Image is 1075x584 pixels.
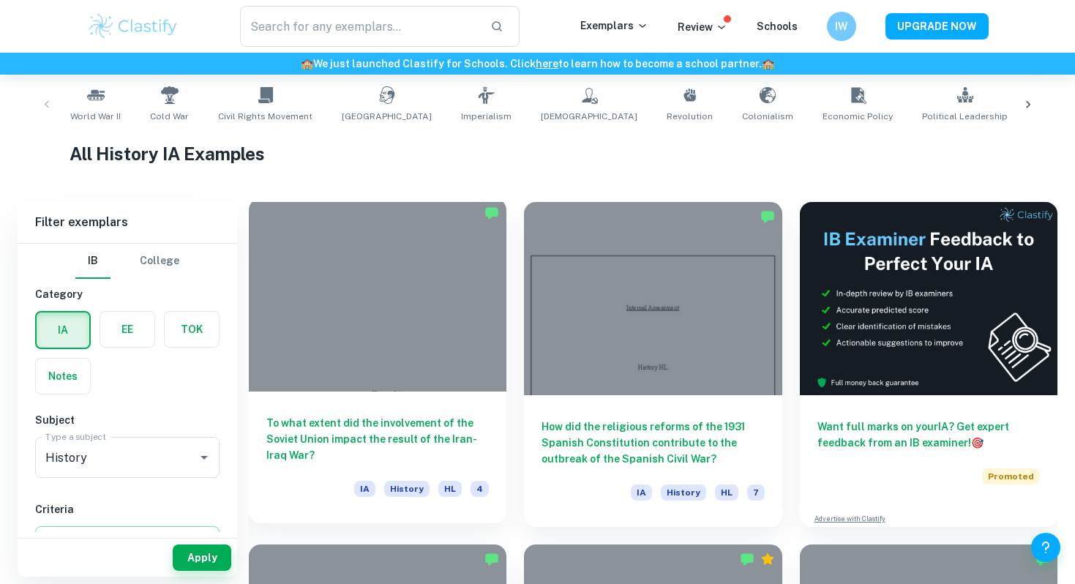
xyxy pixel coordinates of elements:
[70,110,121,123] span: World War II
[742,110,793,123] span: Colonialism
[922,110,1008,123] span: Political Leadership
[165,312,219,347] button: TOK
[218,110,312,123] span: Civil Rights Movement
[35,286,220,302] h6: Category
[971,437,984,449] span: 🎯
[747,484,765,501] span: 7
[194,447,214,468] button: Open
[800,202,1057,395] img: Thumbnail
[536,58,558,70] a: here
[580,18,648,34] p: Exemplars
[249,202,506,527] a: To what extent did the involvement of the Soviet Union impact the result of the Iran-Iraq War?IAH...
[438,481,462,497] span: HL
[667,110,713,123] span: Revolution
[762,58,774,70] span: 🏫
[35,412,220,428] h6: Subject
[384,481,430,497] span: History
[471,481,489,497] span: 4
[37,312,89,348] button: IA
[715,484,738,501] span: HL
[36,359,90,394] button: Notes
[354,481,375,497] span: IA
[100,312,154,347] button: EE
[75,244,179,279] div: Filter type choice
[833,18,850,34] h6: IW
[541,110,637,123] span: [DEMOGRAPHIC_DATA]
[757,20,798,32] a: Schools
[45,430,106,443] label: Type a subject
[70,141,1005,167] h1: All History IA Examples
[240,6,479,47] input: Search for any exemplars...
[484,206,499,220] img: Marked
[35,501,220,517] h6: Criteria
[301,58,313,70] span: 🏫
[631,484,652,501] span: IA
[173,544,231,571] button: Apply
[885,13,989,40] button: UPGRADE NOW
[542,419,764,467] h6: How did the religious reforms of the 1931 Spanish Constitution contribute to the outbreak of the ...
[75,244,111,279] button: IB
[760,552,775,566] div: Premium
[524,202,782,527] a: How did the religious reforms of the 1931 Spanish Constitution contribute to the outbreak of the ...
[827,12,856,41] button: IW
[87,12,180,41] img: Clastify logo
[661,484,706,501] span: History
[150,110,189,123] span: Cold War
[760,209,775,224] img: Marked
[461,110,512,123] span: Imperialism
[18,202,237,243] h6: Filter exemplars
[817,419,1040,451] h6: Want full marks on your IA ? Get expert feedback from an IB examiner!
[678,19,727,35] p: Review
[982,468,1040,484] span: Promoted
[266,415,489,463] h6: To what extent did the involvement of the Soviet Union impact the result of the Iran-Iraq War?
[800,202,1057,527] a: Want full marks on yourIA? Get expert feedback from an IB examiner!PromotedAdvertise with Clastify
[814,514,885,524] a: Advertise with Clastify
[484,552,499,566] img: Marked
[740,552,754,566] img: Marked
[1031,533,1060,562] button: Help and Feedback
[140,244,179,279] button: College
[823,110,893,123] span: Economic Policy
[35,526,220,553] button: Select
[342,110,432,123] span: [GEOGRAPHIC_DATA]
[3,56,1072,72] h6: We just launched Clastify for Schools. Click to learn how to become a school partner.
